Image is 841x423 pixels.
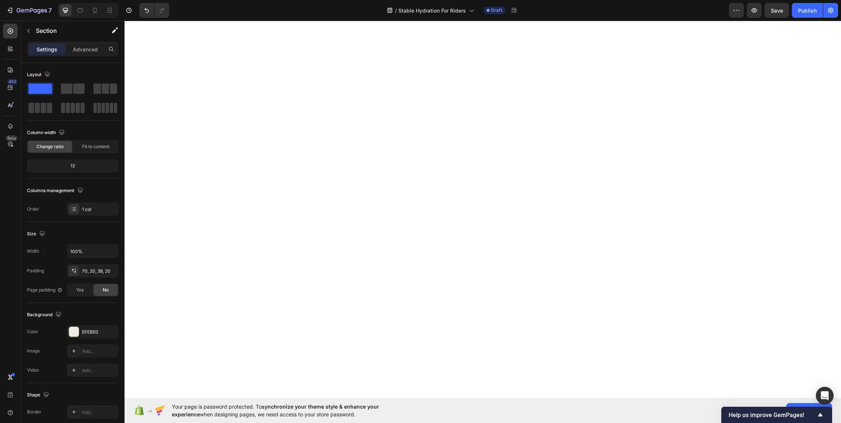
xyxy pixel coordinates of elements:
[27,328,38,335] div: Color
[27,310,63,320] div: Background
[82,409,117,416] div: Add...
[398,7,466,14] span: Stable Hydration For Riders
[27,229,47,239] div: Size
[27,186,85,196] div: Columns management
[76,287,84,293] span: Yes
[27,267,44,274] div: Padding
[28,161,117,171] div: 12
[82,268,117,274] div: 70, 20, 38, 20
[27,287,63,293] div: Page padding
[798,7,817,14] div: Publish
[37,143,64,150] span: Change ratio
[771,7,783,14] span: Save
[7,79,18,85] div: 450
[125,21,841,398] iframe: To enrich screen reader interactions, please activate Accessibility in Grammarly extension settings
[48,6,52,15] p: 7
[3,3,55,18] button: 7
[82,329,117,335] div: EFEBE0
[82,367,117,374] div: Add...
[73,45,98,53] p: Advanced
[27,348,40,354] div: Image
[172,403,379,417] span: synchronize your theme style & enhance your experience
[67,245,118,258] input: Auto
[729,410,825,419] button: Show survey - Help us improve GemPages!
[27,206,39,212] div: Order
[27,409,41,415] div: Border
[103,287,109,293] span: No
[729,412,816,419] span: Help us improve GemPages!
[27,367,39,373] div: Video
[172,403,408,418] span: Your page is password protected. To when designing pages, we need access to your store password.
[27,128,66,138] div: Column width
[82,348,117,355] div: Add...
[786,403,832,418] button: Allow access
[27,390,51,400] div: Shape
[491,7,502,14] span: Draft
[395,7,397,14] span: /
[27,70,52,80] div: Layout
[37,45,57,53] p: Settings
[27,248,39,255] div: Width
[139,3,169,18] div: Undo/Redo
[792,3,823,18] button: Publish
[82,206,117,213] div: 1 col
[6,135,18,141] div: Beta
[82,143,109,150] span: Fit to content
[816,387,834,405] div: Open Intercom Messenger
[36,26,96,35] p: Section
[765,3,789,18] button: Save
